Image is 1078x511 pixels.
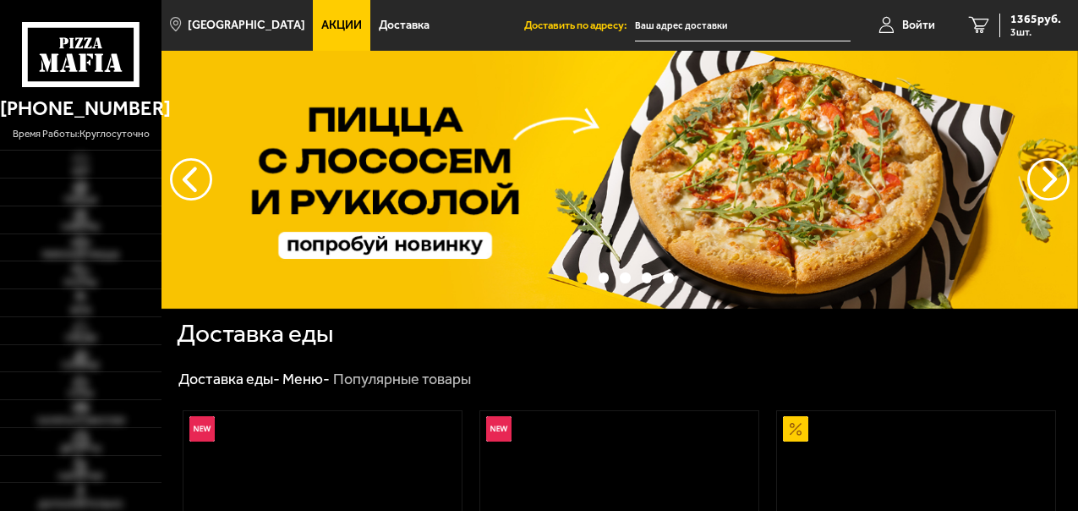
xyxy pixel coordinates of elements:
div: Популярные товары [333,370,471,389]
img: Акционный [783,416,808,442]
input: Ваш адрес доставки [635,10,851,41]
span: 3 шт. [1010,27,1061,37]
button: точки переключения [642,272,653,283]
button: точки переключения [599,272,610,283]
span: Акции [321,19,362,31]
h1: Доставка еды [177,321,333,347]
button: точки переключения [663,272,674,283]
a: Доставка еды- [178,370,280,388]
span: [GEOGRAPHIC_DATA] [188,19,305,31]
span: 1365 руб. [1010,14,1061,25]
a: Меню- [282,370,330,388]
img: Новинка [189,416,215,442]
button: предыдущий [1027,158,1070,201]
span: Доставка [379,19,430,31]
span: Доставить по адресу: [524,20,635,31]
button: следующий [170,158,212,201]
img: Новинка [486,416,512,442]
span: Войти [902,19,935,31]
button: точки переключения [577,272,588,283]
button: точки переключения [620,272,631,283]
